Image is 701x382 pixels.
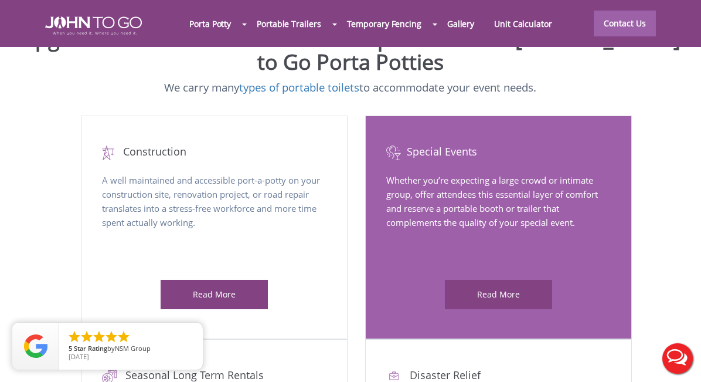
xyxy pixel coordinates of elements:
a: Portable Trailers [247,11,331,36]
p: Whether you’re expecting a large crowd or intimate group, offer attendees this essential layer of... [386,173,611,259]
p: We carry many to accommodate your event needs. [9,80,692,96]
span: [DATE] [69,352,89,361]
a: Read More [193,289,236,300]
a: Porta Potty [179,11,241,36]
span: Star Rating [74,344,107,353]
button: Live Chat [654,335,701,382]
span: by [69,345,193,353]
p: A well maintained and accessible port-a-potty on your construction site, renovation project, or r... [102,173,326,259]
img: Review Rating [24,334,47,358]
a: types of portable toilets [240,80,360,94]
img: JOHN to go [45,16,142,35]
li:  [67,330,81,344]
li:  [92,330,106,344]
a: Read More [477,289,520,300]
a: Construction [102,146,326,160]
span: 5 [69,344,72,353]
h2: Upgrade Your Portable Bathroom Experience with [PERSON_NAME] to Go Porta Potties [9,27,692,73]
span: NSM Group [115,344,151,353]
a: Special Events [386,146,611,160]
a: Contact Us [594,11,656,36]
li:  [80,330,94,344]
a: Unit Calculator [484,11,562,36]
li:  [104,330,118,344]
a: Gallery [437,11,484,36]
li:  [117,330,131,344]
a: Temporary Fencing [337,11,431,36]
